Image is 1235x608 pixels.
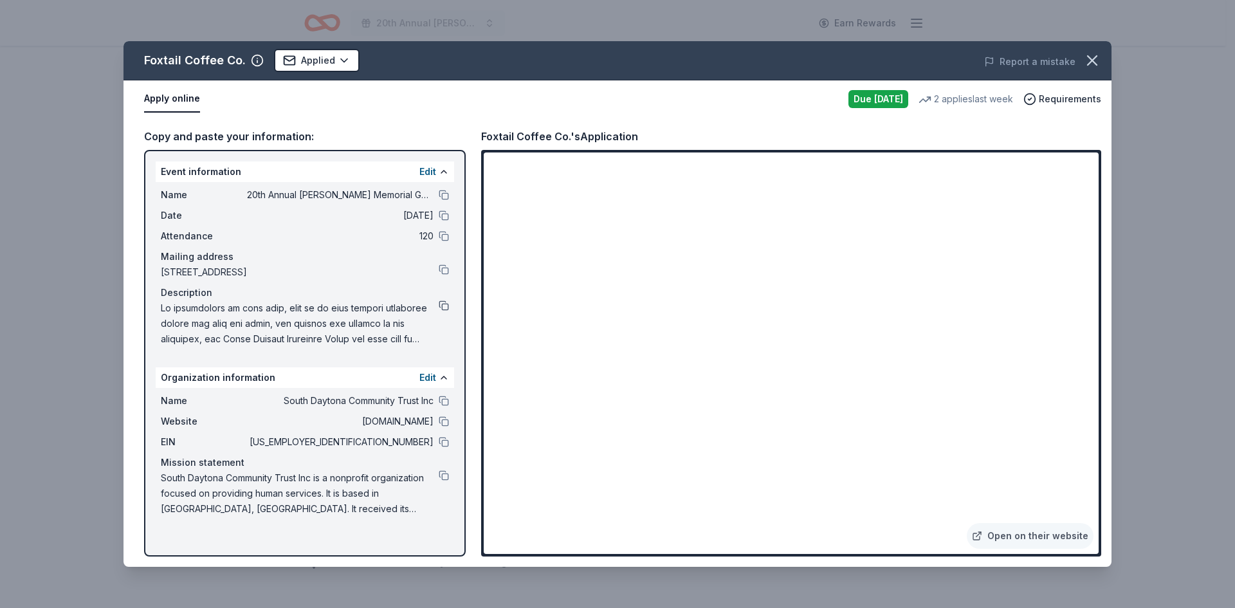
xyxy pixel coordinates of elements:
span: [DOMAIN_NAME] [247,414,434,429]
button: Apply online [144,86,200,113]
span: 120 [247,228,434,244]
span: South Daytona Community Trust Inc is a nonprofit organization focused on providing human services... [161,470,439,517]
a: Open on their website [967,523,1093,549]
span: Name [161,187,247,203]
span: Name [161,393,247,409]
span: [DATE] [247,208,434,223]
div: Description [161,285,449,300]
span: [US_EMPLOYER_IDENTIFICATION_NUMBER] [247,434,434,450]
div: Mailing address [161,249,449,264]
span: Applied [301,53,335,68]
div: Foxtail Coffee Co. [144,50,246,71]
span: Attendance [161,228,247,244]
span: Date [161,208,247,223]
div: Foxtail Coffee Co.'s Application [481,128,638,145]
div: Organization information [156,367,454,388]
button: Report a mistake [984,54,1075,69]
button: Edit [419,164,436,180]
span: Website [161,414,247,429]
div: Event information [156,161,454,182]
div: Due [DATE] [848,90,908,108]
div: 2 applies last week [919,91,1013,107]
span: Requirements [1039,91,1101,107]
span: EIN [161,434,247,450]
span: South Daytona Community Trust Inc [247,393,434,409]
span: [STREET_ADDRESS] [161,264,439,280]
span: 20th Annual [PERSON_NAME] Memorial Golf Tournament [247,187,434,203]
span: Lo ipsumdolors am cons adip, elit se do eius tempori utlaboree dolore mag aliq eni admin, ven qui... [161,300,439,347]
div: Mission statement [161,455,449,470]
div: Copy and paste your information: [144,128,466,145]
button: Requirements [1023,91,1101,107]
button: Edit [419,370,436,385]
button: Applied [274,49,360,72]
